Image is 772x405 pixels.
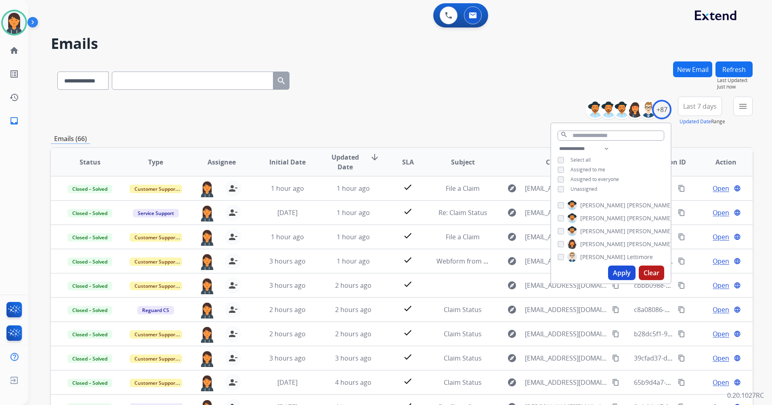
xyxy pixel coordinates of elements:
[713,184,729,193] span: Open
[680,118,725,125] span: Range
[403,255,413,265] mat-icon: check
[634,281,760,290] span: cbbb098e-8b44-4388-84c7-56d713ded5a3
[734,354,741,362] mat-icon: language
[277,208,298,217] span: [DATE]
[678,233,685,240] mat-icon: content_copy
[403,279,413,289] mat-icon: check
[680,118,711,125] button: Updated Date
[678,282,685,289] mat-icon: content_copy
[639,266,664,280] button: Clear
[571,156,591,163] span: Select all
[67,354,112,363] span: Closed – Solved
[438,208,487,217] span: Re: Claim Status
[738,101,748,111] mat-icon: menu
[228,353,238,363] mat-icon: person_remove
[335,329,371,338] span: 2 hours ago
[713,232,729,242] span: Open
[444,378,482,387] span: Claim Status
[678,354,685,362] mat-icon: content_copy
[269,281,306,290] span: 3 hours ago
[228,232,238,242] mat-icon: person_remove
[571,186,597,192] span: Unassigned
[130,233,182,242] span: Customer Support
[51,134,90,144] p: Emails (66)
[67,306,112,314] span: Closed – Solved
[130,257,182,266] span: Customer Support
[403,376,413,386] mat-icon: check
[208,157,236,167] span: Assignee
[608,266,636,280] button: Apply
[525,184,608,193] span: [EMAIL_ADDRESS][DOMAIN_NAME]
[634,354,758,363] span: 39cfad37-d590-4d7b-946b-2768c6196732
[277,76,286,86] mat-icon: search
[678,330,685,337] mat-icon: content_copy
[525,232,608,242] span: [EMAIL_ADDRESS][PERSON_NAME][DOMAIN_NAME]
[734,209,741,216] mat-icon: language
[228,281,238,290] mat-icon: person_remove
[734,306,741,313] mat-icon: language
[713,329,729,339] span: Open
[525,353,608,363] span: [EMAIL_ADDRESS][DOMAIN_NAME]
[444,354,482,363] span: Claim Status
[507,208,517,217] mat-icon: explore
[228,208,238,217] mat-icon: person_remove
[228,378,238,387] mat-icon: person_remove
[507,329,517,339] mat-icon: explore
[507,378,517,387] mat-icon: explore
[683,105,717,108] span: Last 7 days
[612,379,619,386] mat-icon: content_copy
[713,305,729,314] span: Open
[525,378,608,387] span: [EMAIL_ADDRESS][DOMAIN_NAME]
[130,330,182,339] span: Customer Support
[652,100,671,119] div: +87
[67,233,112,242] span: Closed – Solved
[627,214,672,222] span: [PERSON_NAME]
[673,61,712,77] button: New Email
[727,390,764,400] p: 0.20.1027RC
[580,227,625,235] span: [PERSON_NAME]
[199,205,215,221] img: agent-avatar
[715,61,753,77] button: Refresh
[403,304,413,313] mat-icon: check
[269,157,306,167] span: Initial Date
[507,232,517,242] mat-icon: explore
[634,329,756,338] span: b28dc5f1-9403-4fb3-981c-2995e2a2d735
[199,374,215,391] img: agent-avatar
[678,379,685,386] mat-icon: content_copy
[734,330,741,337] mat-icon: language
[507,184,517,193] mat-icon: explore
[687,148,753,176] th: Action
[67,330,112,339] span: Closed – Solved
[627,227,672,235] span: [PERSON_NAME]
[228,256,238,266] mat-icon: person_remove
[403,207,413,216] mat-icon: check
[130,379,182,387] span: Customer Support
[337,184,370,193] span: 1 hour ago
[580,253,625,261] span: [PERSON_NAME]
[228,329,238,339] mat-icon: person_remove
[717,77,753,84] span: Last Updated:
[612,354,619,362] mat-icon: content_copy
[335,305,371,314] span: 2 hours ago
[199,277,215,294] img: agent-avatar
[67,257,112,266] span: Closed – Solved
[580,214,625,222] span: [PERSON_NAME]
[713,378,729,387] span: Open
[525,208,608,217] span: [EMAIL_ADDRESS][DOMAIN_NAME]
[612,306,619,313] mat-icon: content_copy
[734,379,741,386] mat-icon: language
[9,116,19,126] mat-icon: inbox
[337,232,370,241] span: 1 hour ago
[560,131,568,138] mat-icon: search
[678,306,685,313] mat-icon: content_copy
[713,256,729,266] span: Open
[634,305,754,314] span: c8a08086-731b-470b-8929-dfc4f397351f
[51,36,753,52] h2: Emails
[133,209,179,217] span: Service Support
[451,157,475,167] span: Subject
[507,256,517,266] mat-icon: explore
[678,257,685,265] mat-icon: content_copy
[507,353,517,363] mat-icon: explore
[525,281,608,290] span: [EMAIL_ADDRESS][DOMAIN_NAME]
[67,185,112,193] span: Closed – Solved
